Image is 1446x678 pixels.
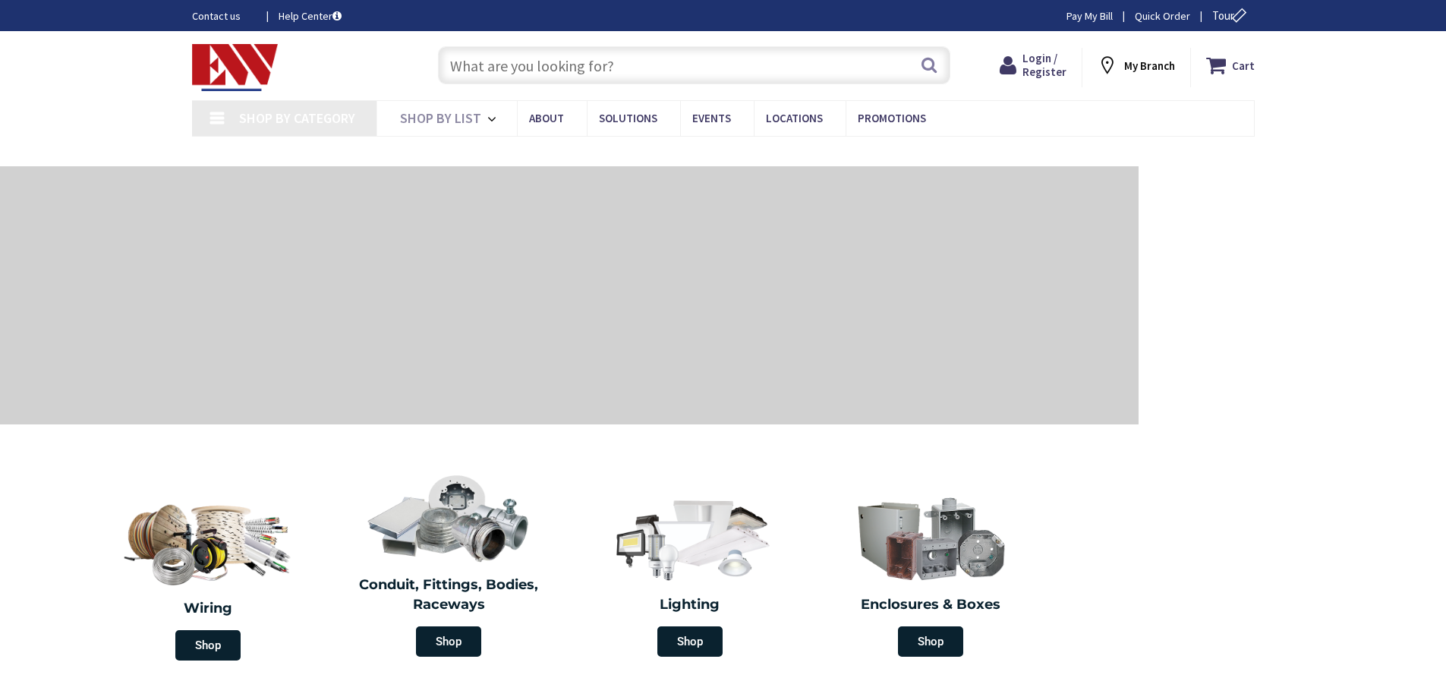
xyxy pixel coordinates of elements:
[858,111,926,125] span: Promotions
[279,8,342,24] a: Help Center
[898,626,963,657] span: Shop
[400,109,481,127] span: Shop By List
[657,626,723,657] span: Shop
[239,109,355,127] span: Shop By Category
[599,111,657,125] span: Solutions
[438,46,950,84] input: What are you looking for?
[692,111,731,125] span: Events
[1206,52,1255,79] a: Cart
[1124,58,1175,73] strong: My Branch
[822,595,1041,615] h2: Enclosures & Boxes
[1000,52,1066,79] a: Login / Register
[1022,51,1066,79] span: Login / Register
[814,486,1048,664] a: Enclosures & Boxes Shop
[95,599,321,619] h2: Wiring
[332,466,566,664] a: Conduit, Fittings, Bodies, Raceways Shop
[1212,8,1251,23] span: Tour
[1135,8,1190,24] a: Quick Order
[192,44,279,91] img: Electrical Wholesalers, Inc.
[766,111,823,125] span: Locations
[529,111,564,125] span: About
[175,630,241,661] span: Shop
[416,626,481,657] span: Shop
[87,486,329,668] a: Wiring Shop
[192,8,254,24] a: Contact us
[1097,52,1175,79] div: My Branch
[1066,8,1113,24] a: Pay My Bill
[573,486,807,664] a: Lighting Shop
[340,576,559,614] h2: Conduit, Fittings, Bodies, Raceways
[581,595,799,615] h2: Lighting
[1232,52,1255,79] strong: Cart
